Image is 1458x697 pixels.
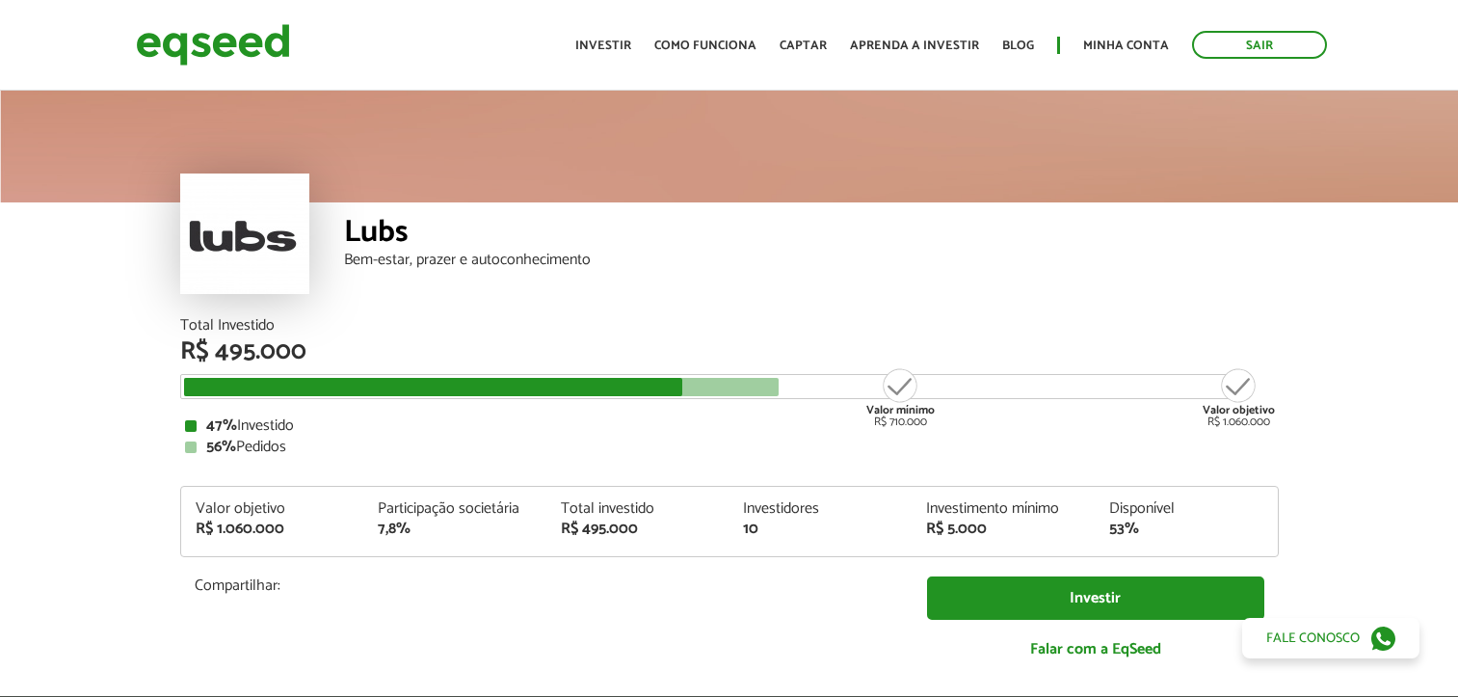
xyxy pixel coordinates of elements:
[344,217,1279,253] div: Lubs
[926,501,1080,517] div: Investimento mínimo
[196,522,350,537] div: R$ 1.060.000
[1002,40,1034,52] a: Blog
[196,501,350,517] div: Valor objetivo
[927,630,1264,669] a: Falar com a EqSeed
[926,522,1080,537] div: R$ 5.000
[1242,618,1419,658] a: Fale conosco
[1083,40,1169,52] a: Minha conta
[185,440,1274,455] div: Pedidos
[1203,366,1275,428] div: R$ 1.060.000
[866,401,935,419] strong: Valor mínimo
[743,501,897,517] div: Investidores
[1109,522,1263,537] div: 53%
[850,40,979,52] a: Aprenda a investir
[180,339,1279,364] div: R$ 495.000
[185,418,1274,434] div: Investido
[195,576,898,595] p: Compartilhar:
[206,413,237,439] strong: 47%
[378,522,532,537] div: 7,8%
[136,19,290,70] img: EqSeed
[743,522,897,537] div: 10
[927,576,1264,620] a: Investir
[561,501,715,517] div: Total investido
[1192,31,1327,59] a: Sair
[864,366,937,428] div: R$ 710.000
[1109,501,1263,517] div: Disponível
[561,522,715,537] div: R$ 495.000
[344,253,1279,268] div: Bem-estar, prazer e autoconhecimento
[180,318,1279,334] div: Total Investido
[575,40,631,52] a: Investir
[654,40,756,52] a: Como funciona
[780,40,827,52] a: Captar
[1203,401,1275,419] strong: Valor objetivo
[378,501,532,517] div: Participação societária
[206,434,236,460] strong: 56%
